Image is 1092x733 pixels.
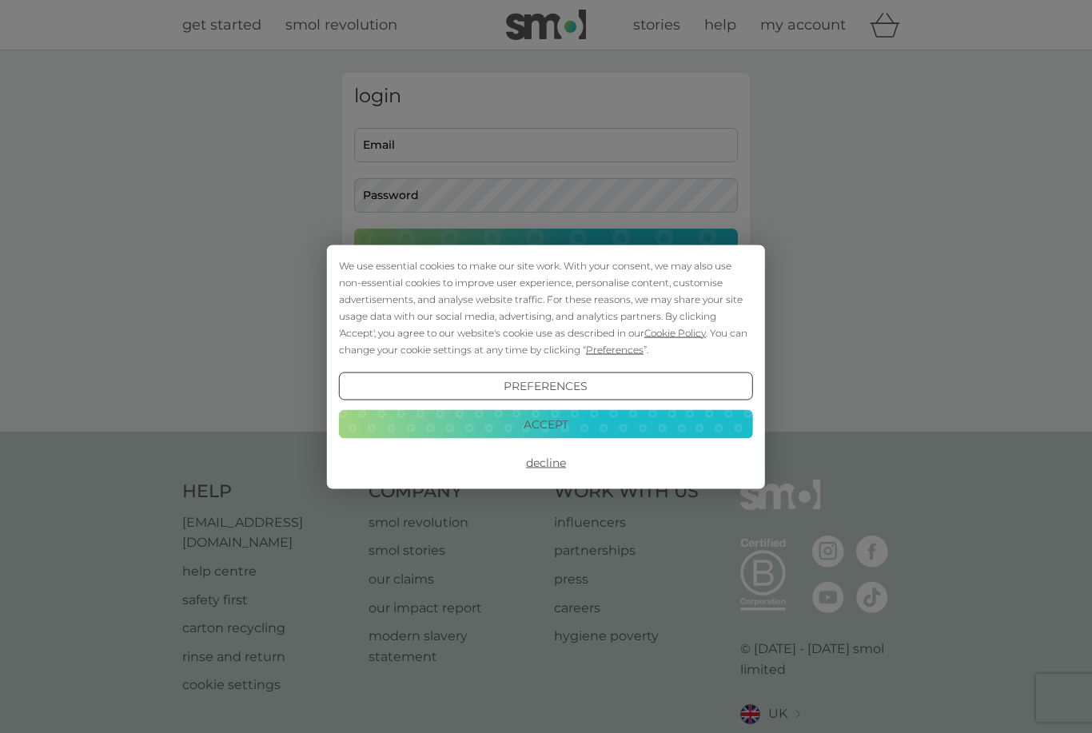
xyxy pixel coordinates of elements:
div: We use essential cookies to make our site work. With your consent, we may also use non-essential ... [339,257,753,357]
span: Preferences [586,343,644,355]
button: Accept [339,410,753,439]
button: Decline [339,448,753,477]
button: Preferences [339,372,753,400]
span: Cookie Policy [644,326,706,338]
div: Cookie Consent Prompt [327,245,765,488]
